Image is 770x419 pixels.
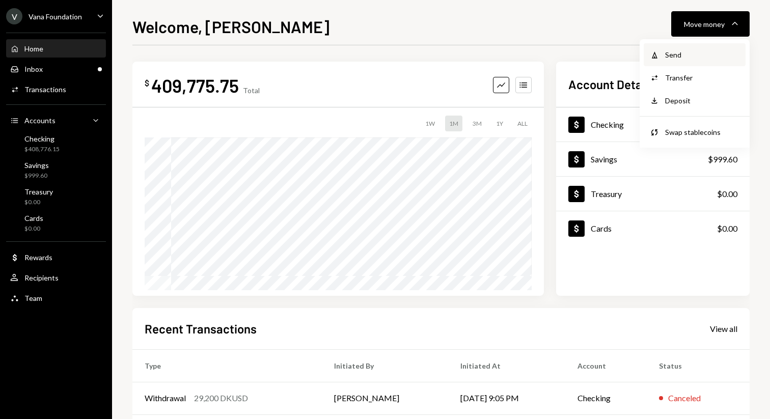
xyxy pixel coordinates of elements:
[24,253,52,262] div: Rewards
[24,116,56,125] div: Accounts
[151,74,239,97] div: 409,775.75
[24,44,43,53] div: Home
[24,145,60,154] div: $408,776.15
[145,78,149,88] div: $
[6,80,106,98] a: Transactions
[24,134,60,143] div: Checking
[6,268,106,287] a: Recipients
[6,248,106,266] a: Rewards
[322,382,449,414] td: [PERSON_NAME]
[565,382,647,414] td: Checking
[24,172,49,180] div: $999.60
[24,294,42,302] div: Team
[24,65,43,73] div: Inbox
[24,214,43,222] div: Cards
[448,382,565,414] td: [DATE] 9:05 PM
[556,177,750,211] a: Treasury$0.00
[445,116,462,131] div: 1M
[6,60,106,78] a: Inbox
[145,392,186,404] div: Withdrawal
[710,323,737,334] a: View all
[717,222,737,235] div: $0.00
[671,11,750,37] button: Move money
[665,72,739,83] div: Transfer
[6,39,106,58] a: Home
[24,187,53,196] div: Treasury
[708,153,737,165] div: $999.60
[668,392,701,404] div: Canceled
[322,349,449,382] th: Initiated By
[145,320,257,337] h2: Recent Transactions
[132,349,322,382] th: Type
[24,198,53,207] div: $0.00
[24,273,59,282] div: Recipients
[591,189,622,199] div: Treasury
[243,86,260,95] div: Total
[710,324,737,334] div: View all
[448,349,565,382] th: Initiated At
[29,12,82,21] div: Vana Foundation
[665,95,739,106] div: Deposit
[6,184,106,209] a: Treasury$0.00
[194,392,248,404] div: 29,200 DKUSD
[591,120,624,129] div: Checking
[591,154,617,164] div: Savings
[469,116,486,131] div: 3M
[684,19,725,30] div: Move money
[6,158,106,182] a: Savings$999.60
[556,142,750,176] a: Savings$999.60
[24,225,43,233] div: $0.00
[421,116,439,131] div: 1W
[513,116,532,131] div: ALL
[6,289,106,307] a: Team
[6,8,22,24] div: V
[647,349,750,382] th: Status
[24,85,66,94] div: Transactions
[492,116,507,131] div: 1Y
[591,224,612,233] div: Cards
[24,161,49,170] div: Savings
[6,131,106,156] a: Checking$408,776.15
[556,211,750,245] a: Cards$0.00
[568,76,654,93] h2: Account Details
[565,349,647,382] th: Account
[6,111,106,129] a: Accounts
[665,49,739,60] div: Send
[665,127,739,137] div: Swap stablecoins
[717,188,737,200] div: $0.00
[6,211,106,235] a: Cards$0.00
[556,107,750,142] a: Checking$408,776.15
[132,16,329,37] h1: Welcome, [PERSON_NAME]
